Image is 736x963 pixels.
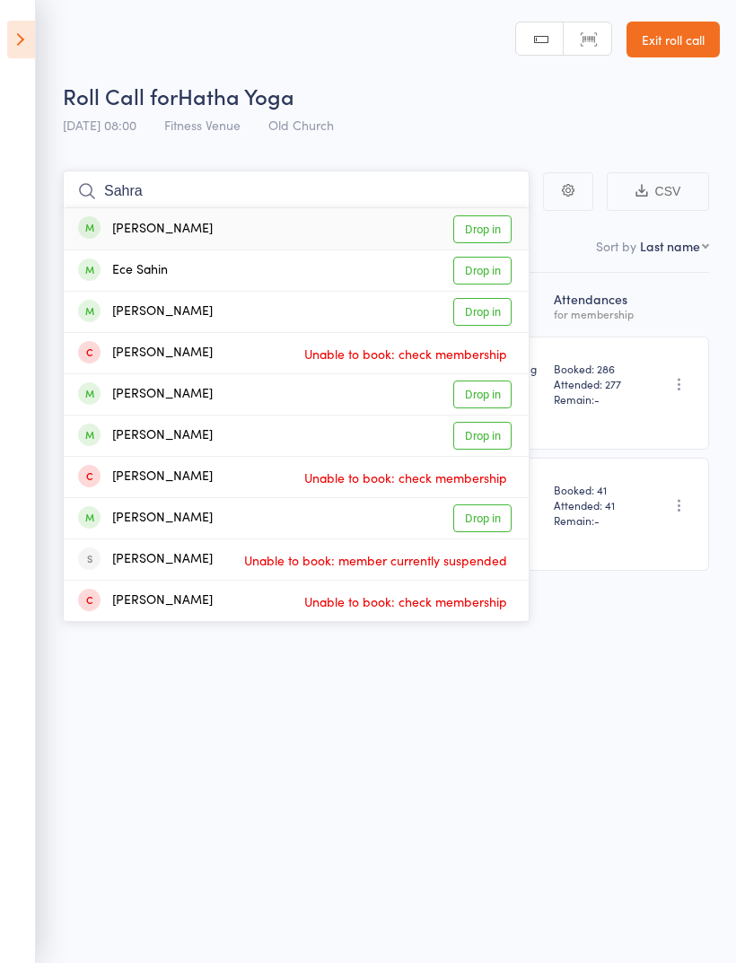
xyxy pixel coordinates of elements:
div: [PERSON_NAME] [78,549,213,570]
div: [PERSON_NAME] [78,467,213,487]
label: Sort by [596,237,636,255]
span: Hatha Yoga [178,81,294,110]
div: for membership [554,308,635,320]
div: [PERSON_NAME] [78,591,213,611]
span: Attended: 41 [554,497,635,512]
div: Ece Sahin [78,260,168,281]
span: Old Church [268,116,334,134]
a: Drop in [453,381,512,408]
span: Unable to book: member currently suspended [240,547,512,573]
div: [PERSON_NAME] [78,425,213,446]
span: Booked: 286 [554,361,635,376]
span: Roll Call for [63,81,178,110]
div: [PERSON_NAME] [78,343,213,363]
div: [PERSON_NAME] [78,219,213,240]
span: Remain: [554,512,635,528]
span: Attended: 277 [554,376,635,391]
div: [PERSON_NAME] [78,384,213,405]
a: Drop in [453,257,512,285]
div: Atten­dances [547,281,643,328]
span: - [594,512,600,528]
a: Drop in [453,298,512,326]
span: Unable to book: check membership [300,464,512,491]
span: [DATE] 08:00 [63,116,136,134]
div: [PERSON_NAME] [78,302,213,322]
a: Drop in [453,422,512,450]
div: Last name [640,237,700,255]
input: Search by name [63,171,530,212]
span: Unable to book: check membership [300,340,512,367]
a: Exit roll call [626,22,720,57]
div: [PERSON_NAME] [78,508,213,529]
span: Fitness Venue [164,116,241,134]
span: - [594,391,600,407]
a: Drop in [453,215,512,243]
span: Booked: 41 [554,482,635,497]
span: Remain: [554,391,635,407]
a: Drop in [453,504,512,532]
button: CSV [607,172,709,211]
span: Unable to book: check membership [300,588,512,615]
